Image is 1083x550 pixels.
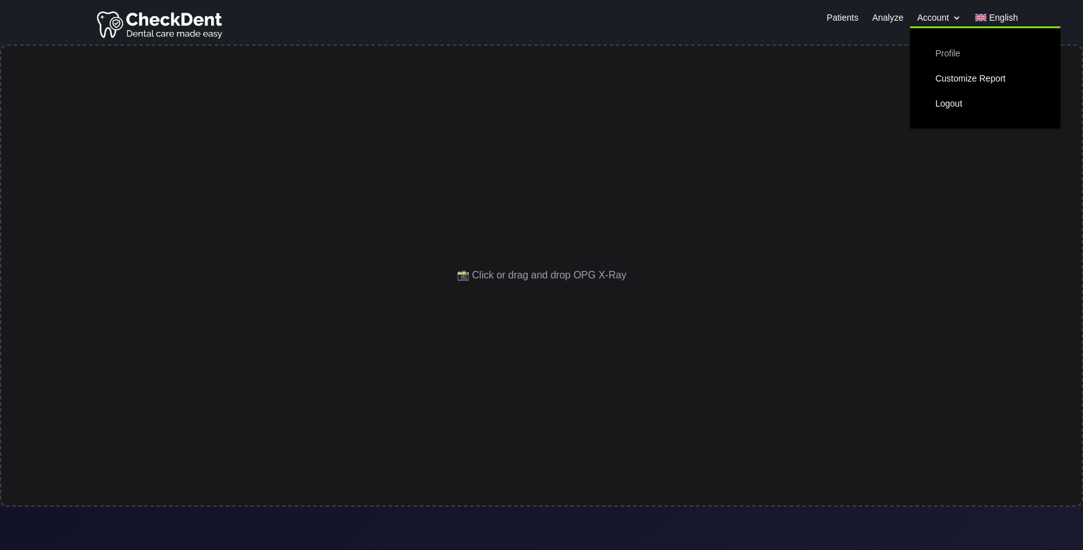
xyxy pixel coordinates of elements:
img: Checkdent Logo [97,8,225,40]
a: Profile [923,41,1048,66]
a: Customize Report [923,66,1048,91]
span: English [989,13,1018,22]
a: Account [917,13,961,27]
a: English [975,13,1018,27]
a: Patients [827,13,859,27]
a: Analyze [872,13,904,27]
a: Logout [923,91,1048,116]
